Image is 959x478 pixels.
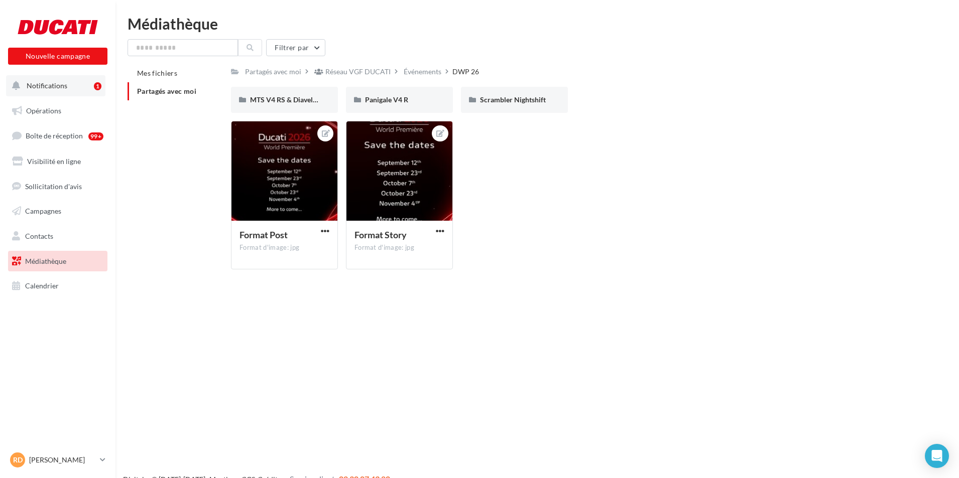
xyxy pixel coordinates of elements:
a: Boîte de réception99+ [6,125,109,146]
div: Partagés avec moi [245,67,301,77]
span: Sollicitation d'avis [25,182,82,190]
span: Campagnes [25,207,61,215]
button: Notifications 1 [6,75,105,96]
span: Boîte de réception [26,131,83,140]
div: Médiathèque [128,16,947,31]
span: Panigale V4 R [365,95,408,104]
div: DWP 26 [452,67,479,77]
div: 99+ [88,132,103,140]
span: Opérations [26,106,61,115]
span: Format Post [239,229,288,240]
span: RD [13,455,23,465]
div: Format d'image: jpg [354,243,444,252]
button: Nouvelle campagne [8,48,107,65]
span: Notifications [27,81,67,90]
p: [PERSON_NAME] [29,455,96,465]
a: RD [PERSON_NAME] [8,450,107,469]
a: Campagnes [6,201,109,222]
span: Scrambler Nightshift [480,95,546,104]
span: Format Story [354,229,407,240]
span: MTS V4 RS & Diavel V4 RS [250,95,333,104]
span: Calendrier [25,281,59,290]
a: Médiathèque [6,251,109,272]
a: Calendrier [6,275,109,296]
div: Format d'image: jpg [239,243,329,252]
a: Visibilité en ligne [6,151,109,172]
div: Réseau VGF DUCATI [325,67,391,77]
button: Filtrer par [266,39,325,56]
span: Médiathèque [25,257,66,265]
a: Opérations [6,100,109,121]
div: 1 [94,82,101,90]
span: Visibilité en ligne [27,157,81,166]
span: Contacts [25,232,53,240]
span: Mes fichiers [137,69,177,77]
div: Open Intercom Messenger [925,444,949,468]
a: Sollicitation d'avis [6,176,109,197]
span: Partagés avec moi [137,87,196,95]
div: Événements [404,67,441,77]
a: Contacts [6,226,109,247]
